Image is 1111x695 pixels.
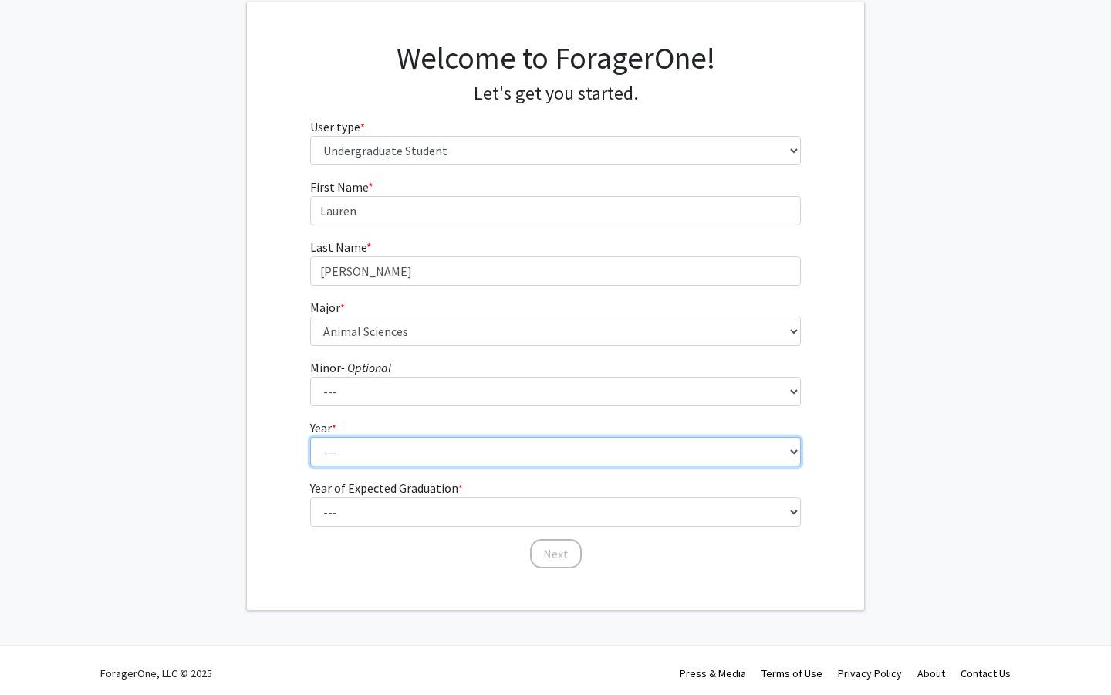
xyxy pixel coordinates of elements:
label: Minor [310,358,391,377]
label: Year of Expected Graduation [310,479,463,497]
label: Year [310,419,336,437]
span: First Name [310,179,368,195]
h4: Let's get you started. [310,83,802,105]
a: Contact Us [961,666,1011,680]
a: About [917,666,945,680]
a: Privacy Policy [838,666,902,680]
iframe: Chat [12,625,66,683]
span: Last Name [310,239,366,255]
h1: Welcome to ForagerOne! [310,39,802,76]
label: Major [310,298,345,317]
i: - Optional [341,360,391,375]
label: User type [310,117,365,136]
a: Terms of Use [761,666,822,680]
button: Next [530,539,582,568]
a: Press & Media [680,666,746,680]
